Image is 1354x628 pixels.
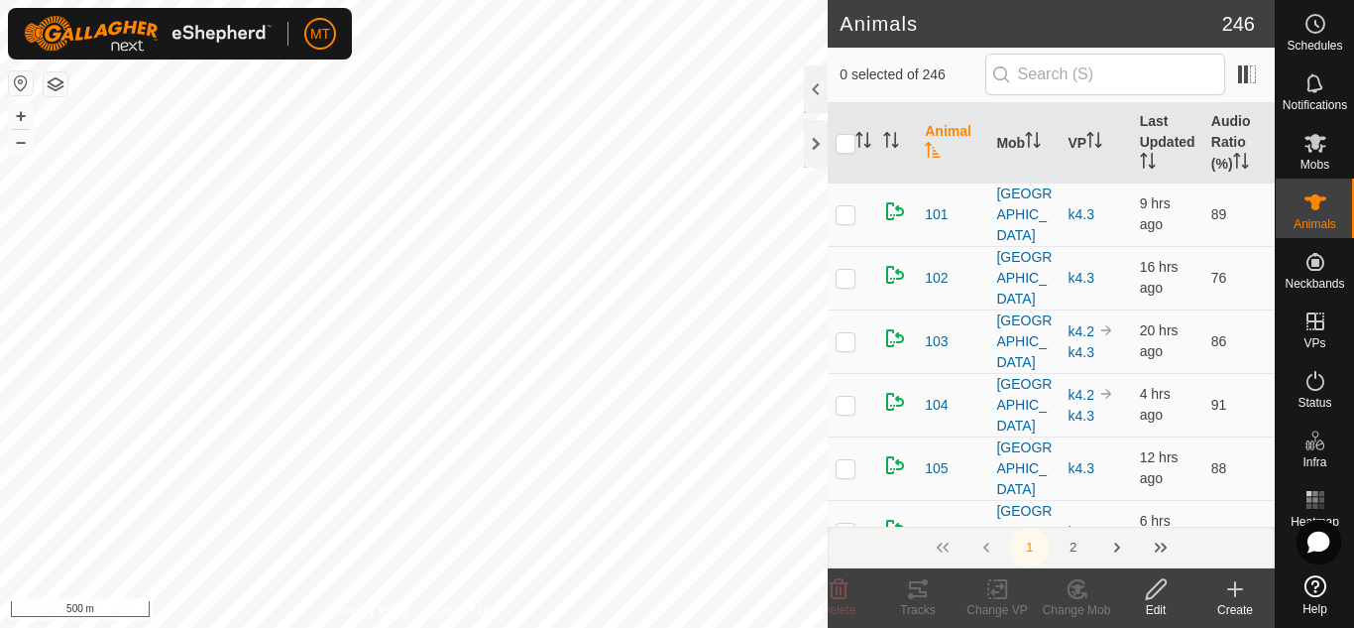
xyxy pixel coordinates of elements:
p-sorticon: Activate to sort [1140,156,1156,172]
span: Animals [1294,218,1336,230]
span: 246 [1222,9,1255,39]
span: 12 Aug 2025, 8:18 am [1140,449,1179,486]
span: Schedules [1287,40,1342,52]
span: 105 [925,458,948,479]
img: to [1098,386,1114,402]
span: Infra [1302,456,1326,468]
img: Gallagher Logo [24,16,272,52]
div: [GEOGRAPHIC_DATA] [996,247,1052,310]
a: k4.3 [1069,270,1094,286]
img: returning on [883,263,907,287]
span: 12 Aug 2025, 11:58 am [1140,195,1171,232]
span: 76 [1211,270,1227,286]
a: k4.3 [1069,344,1094,360]
span: Heatmap [1291,516,1339,528]
span: 101 [925,204,948,225]
span: 102 [925,268,948,289]
button: Map Layers [44,72,67,96]
div: [GEOGRAPHIC_DATA] [996,438,1052,500]
span: Mobs [1300,159,1329,171]
img: returning on [883,517,907,541]
a: k4.3 [1069,460,1094,476]
th: Animal [917,103,988,184]
span: 12 Aug 2025, 2:45 pm [1140,513,1171,550]
img: returning on [883,453,907,477]
span: 104 [925,395,948,416]
div: [GEOGRAPHIC_DATA] [996,501,1052,564]
span: 88 [1211,460,1227,476]
a: k4.2 [1069,323,1094,339]
span: Neckbands [1285,278,1344,290]
p-sorticon: Activate to sort [1025,135,1041,151]
button: Last Page [1141,528,1181,567]
img: to [1098,322,1114,338]
span: 12 Aug 2025, 4:13 am [1140,259,1179,296]
p-sorticon: Activate to sort [1233,156,1249,172]
p-sorticon: Activate to sort [925,145,941,161]
span: 106 [925,522,948,543]
button: 2 [1054,528,1093,567]
img: returning on [883,326,907,350]
div: Create [1195,601,1275,619]
div: [GEOGRAPHIC_DATA] [996,184,1052,246]
span: 0 selected of 246 [840,64,984,85]
span: Notifications [1283,99,1347,111]
h2: Animals [840,12,1221,36]
input: Search (S) [985,54,1225,95]
div: Change VP [958,601,1037,619]
span: 12 Aug 2025, 4:27 pm [1140,386,1171,423]
span: 86 [1211,333,1227,349]
a: Contact Us [433,602,492,620]
img: returning on [883,390,907,414]
span: 89 [1211,206,1227,222]
span: 12 Aug 2025, 12:46 am [1140,322,1179,359]
span: VPs [1303,337,1325,349]
a: Privacy Policy [336,602,410,620]
p-sorticon: Activate to sort [855,135,871,151]
div: [GEOGRAPHIC_DATA] [996,311,1052,373]
button: – [9,130,33,154]
div: Change Mob [1037,601,1116,619]
span: 86 [1211,524,1227,540]
th: VP [1061,103,1132,184]
button: + [9,104,33,128]
div: [GEOGRAPHIC_DATA] [996,374,1052,437]
span: Status [1298,397,1331,409]
a: k4.3 [1069,408,1094,424]
div: Edit [1116,601,1195,619]
button: Reset Map [9,71,33,95]
span: MT [310,24,330,45]
button: 1 [1010,528,1050,567]
span: Delete [822,603,856,617]
span: Help [1302,603,1327,615]
a: k4.2 [1069,387,1094,403]
th: Audio Ratio (%) [1203,103,1275,184]
button: Next Page [1097,528,1137,567]
img: returning on [883,199,907,223]
th: Last Updated [1132,103,1203,184]
div: Tracks [878,601,958,619]
a: k4.3 [1069,206,1094,222]
a: Help [1276,567,1354,623]
a: k4.3 [1069,524,1094,540]
span: 91 [1211,397,1227,413]
p-sorticon: Activate to sort [883,135,899,151]
span: 103 [925,331,948,352]
th: Mob [988,103,1060,184]
p-sorticon: Activate to sort [1086,135,1102,151]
